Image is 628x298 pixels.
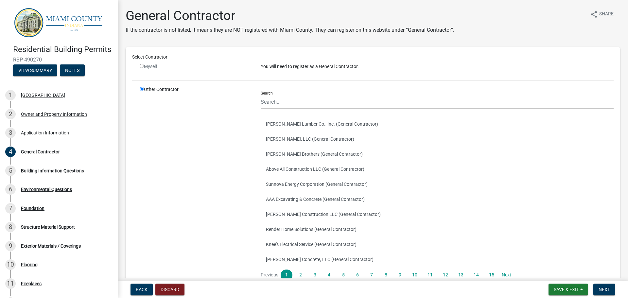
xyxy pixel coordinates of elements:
button: Notes [60,64,85,76]
i: share [590,10,598,18]
nav: Page navigation [261,270,614,281]
button: View Summary [13,64,57,76]
div: 1 [5,90,16,100]
div: Myself [140,63,251,70]
a: 4 [323,270,335,281]
button: Back [131,284,153,295]
div: Fireplaces [21,281,42,286]
div: Flooring [21,262,38,267]
button: Save & Exit [549,284,588,295]
div: Environmental Questions [21,187,72,192]
div: 3 [5,128,16,138]
a: 10 [408,270,421,281]
div: 4 [5,147,16,157]
button: Next [593,284,615,295]
a: Next [500,270,512,281]
div: Other Contractor [135,86,256,286]
a: 14 [470,270,483,281]
div: 6 [5,184,16,195]
button: Above All Construction LLC (General Contractor) [261,162,614,177]
a: 2 [295,270,306,281]
button: Sunnova Energy Corporation (General Contractor) [261,177,614,192]
div: 7 [5,203,16,214]
a: 8 [380,270,392,281]
div: Structure Material Support [21,225,75,229]
button: Discard [155,284,184,295]
a: 11 [424,270,437,281]
span: RBP-490270 [13,57,105,63]
button: [PERSON_NAME], LLC (General Contractor) [261,131,614,147]
div: General Contractor [21,149,60,154]
button: [PERSON_NAME] Concrete, LLC (General Contractor) [261,252,614,267]
a: 1 [281,270,292,281]
button: [PERSON_NAME] Lumber Co., Inc. (General Contractor) [261,116,614,131]
a: 15 [485,270,498,281]
div: Owner and Property Information [21,112,87,116]
p: You will need to register as a General Contractor. [261,63,614,70]
p: If the contractor is not listed, it means they are NOT registered with Miami County. They can reg... [126,26,454,34]
div: [GEOGRAPHIC_DATA] [21,93,65,97]
span: Back [136,287,148,292]
div: 11 [5,278,16,289]
a: 3 [309,270,321,281]
div: 2 [5,109,16,119]
button: shareShare [585,8,619,21]
h4: Residential Building Permits [13,45,113,54]
div: 10 [5,259,16,270]
a: 13 [454,270,467,281]
div: Building Information Questions [21,168,84,173]
button: Render Home Solutions (General Contractor) [261,222,614,237]
input: Search... [261,95,614,109]
span: Share [599,10,614,18]
img: Miami County, Indiana [13,7,107,38]
a: 9 [394,270,406,281]
div: 9 [5,241,16,251]
div: Application Information [21,131,69,135]
a: 12 [439,270,452,281]
div: Select Contractor [127,54,619,61]
wm-modal-confirm: Notes [60,68,85,74]
h1: General Contractor [126,8,454,24]
wm-modal-confirm: Summary [13,68,57,74]
a: 5 [337,270,349,281]
span: Save & Exit [554,287,579,292]
button: Knee's Electrical Service (General Contractor) [261,237,614,252]
div: Foundation [21,206,44,211]
button: AAA Excavating & Concrete (General Contractor) [261,192,614,207]
div: 5 [5,166,16,176]
a: 7 [366,270,377,281]
button: [PERSON_NAME] Brothers (General Contractor) [261,147,614,162]
button: [PERSON_NAME] Construction LLC (General Contractor) [261,207,614,222]
div: Exterior Materials / Coverings [21,244,81,248]
span: Next [599,287,610,292]
a: 6 [352,270,363,281]
div: 8 [5,222,16,232]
